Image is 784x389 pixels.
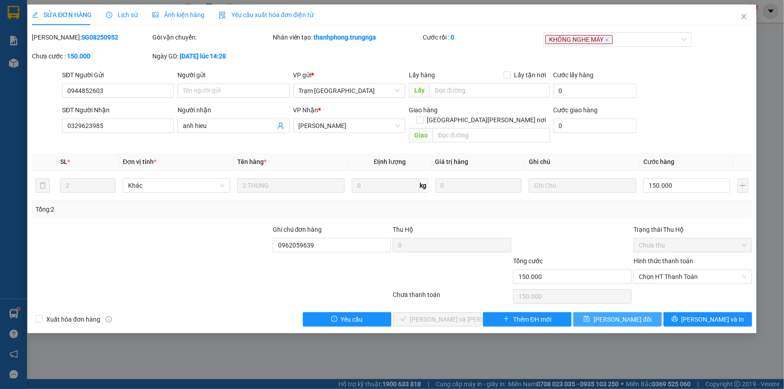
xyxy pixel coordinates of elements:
[237,178,345,193] input: VD: Bàn, Ghế
[60,158,67,165] span: SL
[435,158,469,165] span: Giá trị hàng
[545,35,613,44] span: KHÔNG NGHE MÁY
[180,53,226,60] b: [DATE] lúc 14:28
[128,179,225,192] span: Khác
[43,314,104,324] span: Xuất hóa đơn hàng
[299,84,400,97] span: Trạm Sài Gòn
[341,314,363,324] span: Yêu cầu
[293,106,319,114] span: VP Nhận
[409,128,433,142] span: Giao
[299,119,400,133] span: Phan Thiết
[331,316,337,323] span: exclamation-circle
[503,316,509,323] span: plus
[409,71,435,79] span: Lấy hàng
[177,70,289,80] div: Người gửi
[605,38,609,42] span: close
[106,11,138,18] span: Lịch sử
[584,316,590,323] span: save
[393,312,482,327] button: check[PERSON_NAME] và [PERSON_NAME] hàng
[303,312,391,327] button: exclamation-circleYêu cầu
[740,13,748,20] span: close
[219,12,226,19] img: icon
[511,70,550,80] span: Lấy tận nơi
[737,178,749,193] button: plus
[393,226,413,233] span: Thu Hộ
[152,51,271,61] div: Ngày GD:
[219,11,314,18] span: Yêu cầu xuất hóa đơn điện tử
[639,270,747,283] span: Chọn HT Thanh Toán
[529,178,636,193] input: Ghi Chú
[433,128,550,142] input: Dọc đường
[513,257,543,265] span: Tổng cước
[62,70,174,80] div: SĐT Người Gửi
[643,158,674,165] span: Cước hàng
[554,119,637,133] input: Cước giao hàng
[314,34,376,41] b: thanhphong.trungnga
[123,158,156,165] span: Đơn vị tính
[32,12,38,18] span: edit
[35,204,303,214] div: Tổng: 2
[435,178,522,193] input: 0
[573,312,662,327] button: save[PERSON_NAME] đổi
[672,316,678,323] span: printer
[731,4,757,30] button: Close
[639,239,747,252] span: Chưa thu
[409,83,430,97] span: Lấy
[633,225,752,234] div: Trạng thái Thu Hộ
[513,314,551,324] span: Thêm ĐH mới
[633,257,693,265] label: Hình thức thanh toán
[106,12,112,18] span: clock-circle
[664,312,752,327] button: printer[PERSON_NAME] và In
[392,290,513,305] div: Chưa thanh toán
[152,12,159,18] span: picture
[67,53,90,60] b: 150.000
[237,158,266,165] span: Tên hàng
[32,51,151,61] div: Chưa cước :
[419,178,428,193] span: kg
[81,34,118,41] b: SG08250952
[554,71,594,79] label: Cước lấy hàng
[423,32,541,42] div: Cước rồi :
[451,34,454,41] b: 0
[430,83,550,97] input: Dọc đường
[273,226,322,233] label: Ghi chú đơn hàng
[554,106,598,114] label: Cước giao hàng
[35,178,50,193] button: delete
[152,11,204,18] span: Ảnh kiện hàng
[177,105,289,115] div: Người nhận
[32,32,151,42] div: [PERSON_NAME]:
[273,238,391,252] input: Ghi chú đơn hàng
[106,316,112,323] span: info-circle
[277,122,284,129] span: user-add
[525,153,640,171] th: Ghi chú
[374,158,406,165] span: Định lượng
[594,314,651,324] span: [PERSON_NAME] đổi
[273,32,421,42] div: Nhân viên tạo:
[424,115,550,125] span: [GEOGRAPHIC_DATA][PERSON_NAME] nơi
[32,11,92,18] span: SỬA ĐƠN HÀNG
[682,314,744,324] span: [PERSON_NAME] và In
[409,106,438,114] span: Giao hàng
[293,70,405,80] div: VP gửi
[554,84,637,98] input: Cước lấy hàng
[483,312,571,327] button: plusThêm ĐH mới
[152,32,271,42] div: Gói vận chuyển:
[62,105,174,115] div: SĐT Người Nhận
